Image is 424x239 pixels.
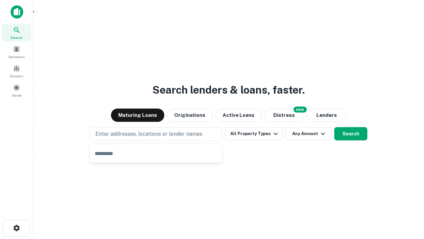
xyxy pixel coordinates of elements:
button: Lenders [307,109,346,122]
a: Contacts [2,62,31,80]
span: Borrowers [9,54,25,59]
button: Enter addresses, locations or lender names [90,127,222,141]
button: Maturing Loans [111,109,164,122]
button: Search distressed loans with lien and other non-mortgage details. [264,109,304,122]
span: Search [11,35,23,40]
a: Saved [2,81,31,99]
button: Active Loans [215,109,262,122]
button: Any Amount [285,127,332,140]
iframe: Chat Widget [391,186,424,218]
span: Contacts [10,73,23,79]
div: NEW [293,107,307,113]
p: Enter addresses, locations or lender names [95,130,202,138]
span: Saved [12,93,22,98]
a: Search [2,24,31,41]
button: Originations [167,109,213,122]
img: capitalize-icon.png [11,5,23,19]
button: Search [334,127,367,140]
a: Borrowers [2,43,31,61]
h3: Search lenders & loans, faster. [152,82,305,98]
button: All Property Types [225,127,283,140]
